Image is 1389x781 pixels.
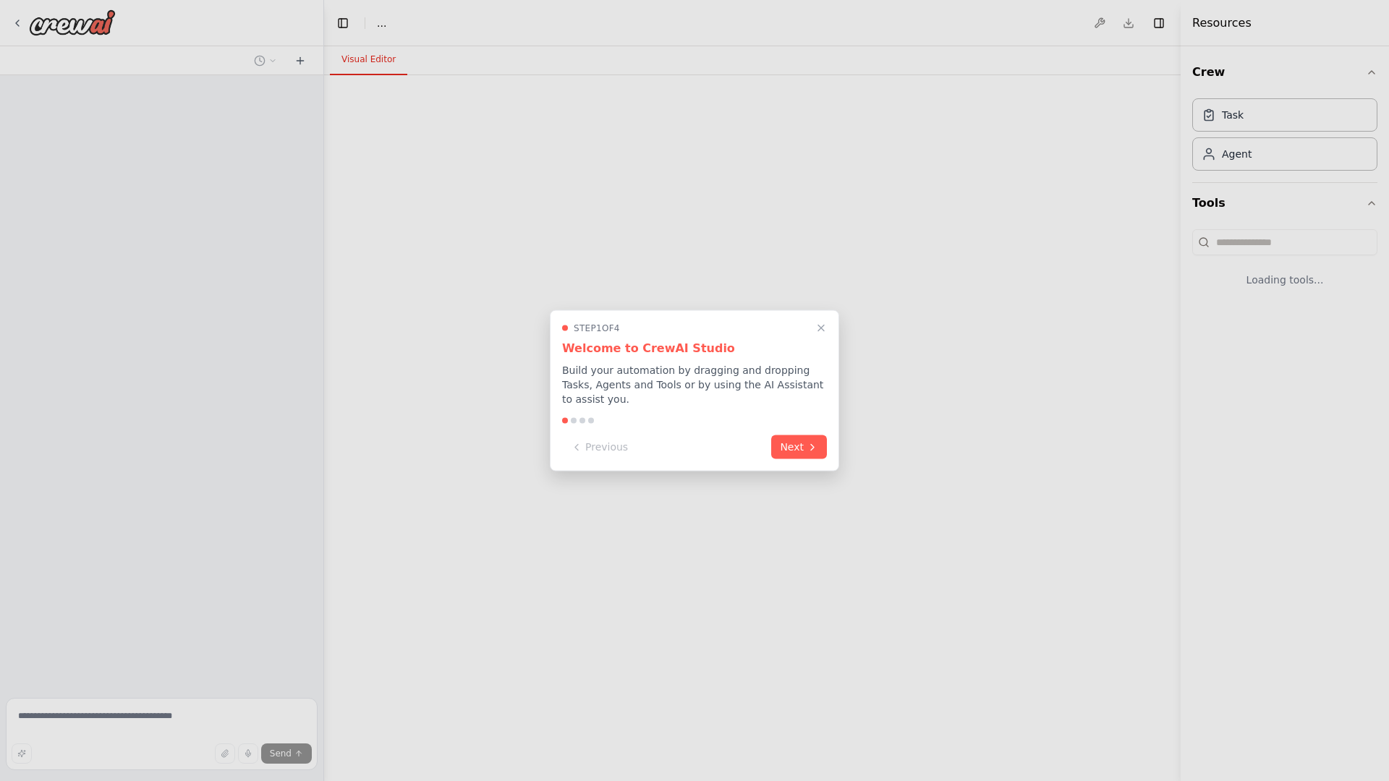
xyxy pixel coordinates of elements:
button: Next [771,435,827,459]
button: Hide left sidebar [333,13,353,33]
p: Build your automation by dragging and dropping Tasks, Agents and Tools or by using the AI Assista... [562,363,827,406]
h3: Welcome to CrewAI Studio [562,340,827,357]
span: Step 1 of 4 [574,323,620,334]
button: Previous [562,435,637,459]
button: Close walkthrough [812,320,830,337]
